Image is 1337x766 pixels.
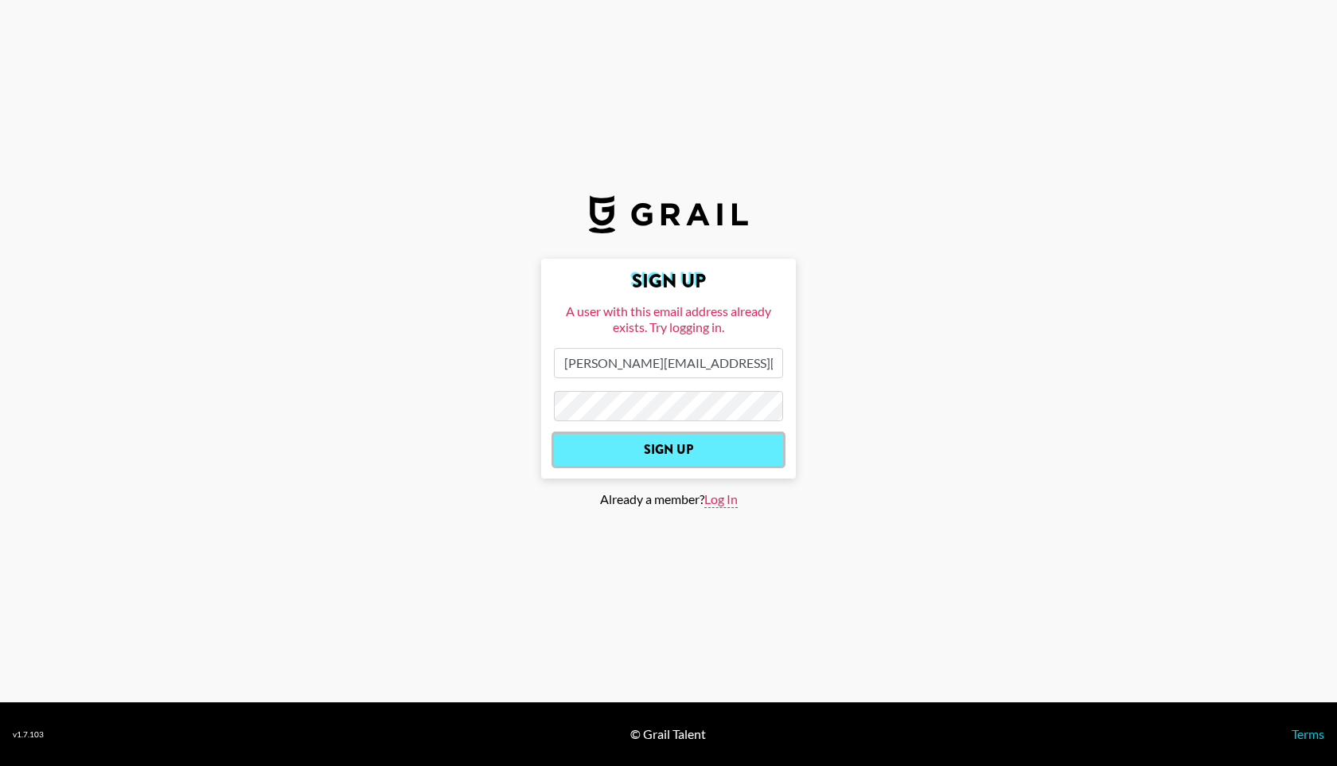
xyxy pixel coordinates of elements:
div: © Grail Talent [630,726,706,742]
input: Email [554,348,783,378]
div: v 1.7.103 [13,729,44,740]
a: Terms [1292,726,1324,741]
input: Sign Up [554,434,783,466]
div: Already a member? [13,491,1324,508]
span: Log In [704,491,738,508]
h2: Sign Up [554,272,783,291]
div: A user with this email address already exists. Try logging in. [554,303,783,335]
img: Grail Talent Logo [589,195,748,233]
